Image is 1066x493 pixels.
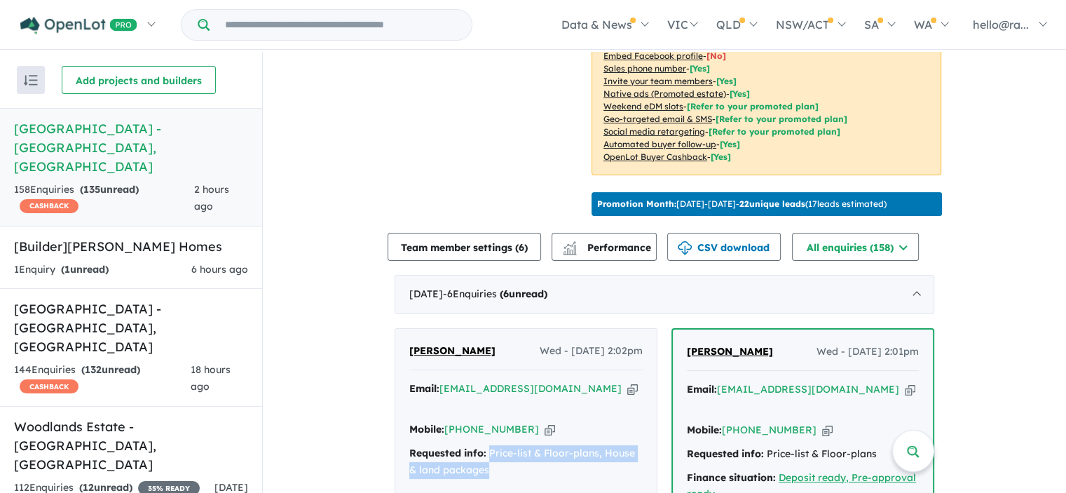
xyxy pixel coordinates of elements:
[20,199,78,213] span: CASHBACK
[409,344,496,357] span: [PERSON_NAME]
[711,151,731,162] span: [Yes]
[80,183,139,196] strong: ( unread)
[439,382,622,395] a: [EMAIL_ADDRESS][DOMAIN_NAME]
[409,423,444,435] strong: Mobile:
[687,424,722,436] strong: Mobile:
[14,182,194,215] div: 158 Enquir ies
[905,382,915,397] button: Copy
[85,363,102,376] span: 132
[709,126,840,137] span: [Refer to your promoted plan]
[739,198,805,209] b: 22 unique leads
[706,50,726,61] span: [ No ]
[716,76,737,86] span: [ Yes ]
[603,151,707,162] u: OpenLot Buyer Cashback
[687,447,764,460] strong: Requested info:
[500,288,547,300] strong: ( unread)
[64,263,70,276] span: 1
[14,362,191,396] div: 144 Enquir ies
[503,288,509,300] span: 6
[678,241,692,255] img: download icon
[603,139,716,149] u: Automated buyer follow-up
[563,245,577,255] img: bar-chart.svg
[687,101,819,112] span: [Refer to your promoted plan]
[14,262,109,278] div: 1 Enquir y
[14,237,248,256] h5: [Builder] [PERSON_NAME] Homes
[409,382,439,395] strong: Email:
[603,63,686,74] u: Sales phone number
[61,263,109,276] strong: ( unread)
[687,345,773,358] span: [PERSON_NAME]
[717,383,899,396] a: [EMAIL_ADDRESS][DOMAIN_NAME]
[730,88,750,99] span: [Yes]
[667,233,781,261] button: CSV download
[563,241,576,249] img: line-chart.svg
[14,119,248,176] h5: [GEOGRAPHIC_DATA] - [GEOGRAPHIC_DATA] , [GEOGRAPHIC_DATA]
[444,423,539,435] a: [PHONE_NUMBER]
[603,101,683,112] u: Weekend eDM slots
[716,114,847,124] span: [Refer to your promoted plan]
[973,18,1029,32] span: hello@ra...
[597,198,887,210] p: [DATE] - [DATE] - ( 17 leads estimated)
[443,288,547,300] span: - 6 Enquir ies
[540,343,643,360] span: Wed - [DATE] 2:02pm
[687,471,776,484] strong: Finance situation:
[519,241,524,254] span: 6
[409,447,486,459] strong: Requested info:
[687,446,919,463] div: Price-list & Floor-plans
[388,233,541,261] button: Team member settings (6)
[552,233,657,261] button: Performance
[603,76,713,86] u: Invite your team members
[81,363,140,376] strong: ( unread)
[603,126,705,137] u: Social media retargeting
[62,66,216,94] button: Add projects and builders
[603,88,726,99] u: Native ads (Promoted estate)
[720,139,740,149] span: [Yes]
[14,299,248,356] h5: [GEOGRAPHIC_DATA] - [GEOGRAPHIC_DATA] , [GEOGRAPHIC_DATA]
[722,424,816,436] a: [PHONE_NUMBER]
[194,183,229,212] span: 2 hours ago
[565,241,651,254] span: Performance
[597,198,676,209] b: Promotion Month:
[395,275,934,314] div: [DATE]
[212,10,469,40] input: Try estate name, suburb, builder or developer
[14,417,248,474] h5: Woodlands Estate - [GEOGRAPHIC_DATA] , [GEOGRAPHIC_DATA]
[409,343,496,360] a: [PERSON_NAME]
[409,445,643,479] div: Price-list & Floor-plans, House & land packages
[191,363,231,393] span: 18 hours ago
[20,379,78,393] span: CASHBACK
[24,75,38,86] img: sort.svg
[690,63,710,74] span: [ Yes ]
[20,17,137,34] img: Openlot PRO Logo White
[545,422,555,437] button: Copy
[603,114,712,124] u: Geo-targeted email & SMS
[627,381,638,396] button: Copy
[687,344,773,360] a: [PERSON_NAME]
[191,263,248,276] span: 6 hours ago
[822,423,833,438] button: Copy
[83,183,100,196] span: 135
[792,233,919,261] button: All enquiries (158)
[816,344,919,360] span: Wed - [DATE] 2:01pm
[603,50,703,61] u: Embed Facebook profile
[687,383,717,396] strong: Email:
